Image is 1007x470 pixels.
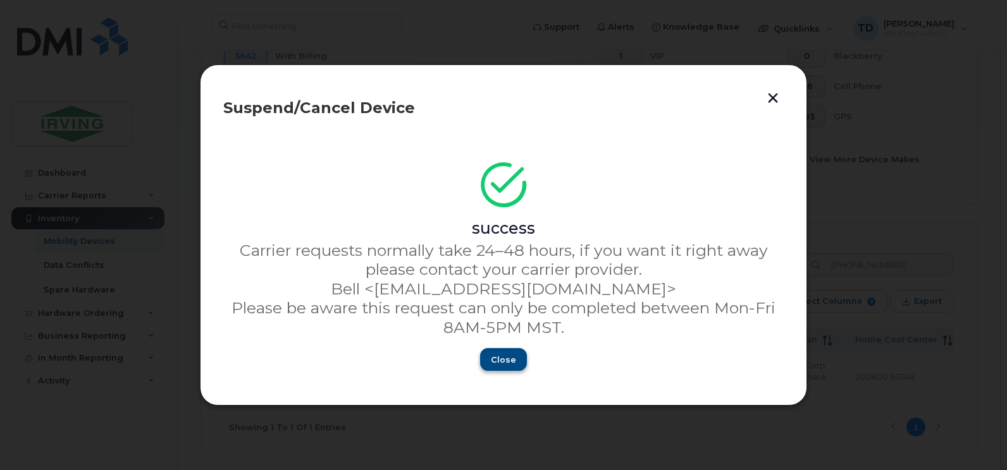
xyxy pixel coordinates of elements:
span: Close [491,354,516,366]
div: Suspend/Cancel Device [223,100,784,116]
p: Please be aware this request can only be completed between Mon-Fri 8AM-5PM MST. [223,298,784,337]
div: success [223,219,784,238]
p: Carrier requests normally take 24–48 hours, if you want it right away please contact your carrier... [223,241,784,279]
p: Bell <[EMAIL_ADDRESS][DOMAIN_NAME]> [223,279,784,298]
button: Close [480,348,527,371]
